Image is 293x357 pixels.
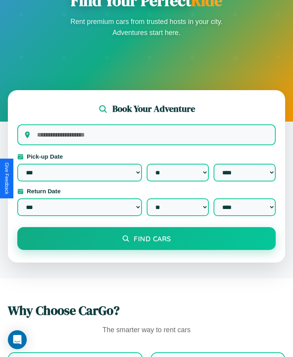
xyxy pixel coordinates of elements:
[17,227,276,250] button: Find Cars
[8,330,27,349] div: Open Intercom Messenger
[68,16,225,38] p: Rent premium cars from trusted hosts in your city. Adventures start here.
[8,302,285,319] h2: Why Choose CarGo?
[112,103,195,115] h2: Book Your Adventure
[4,163,9,194] div: Give Feedback
[8,324,285,337] p: The smarter way to rent cars
[17,188,276,194] label: Return Date
[17,153,276,160] label: Pick-up Date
